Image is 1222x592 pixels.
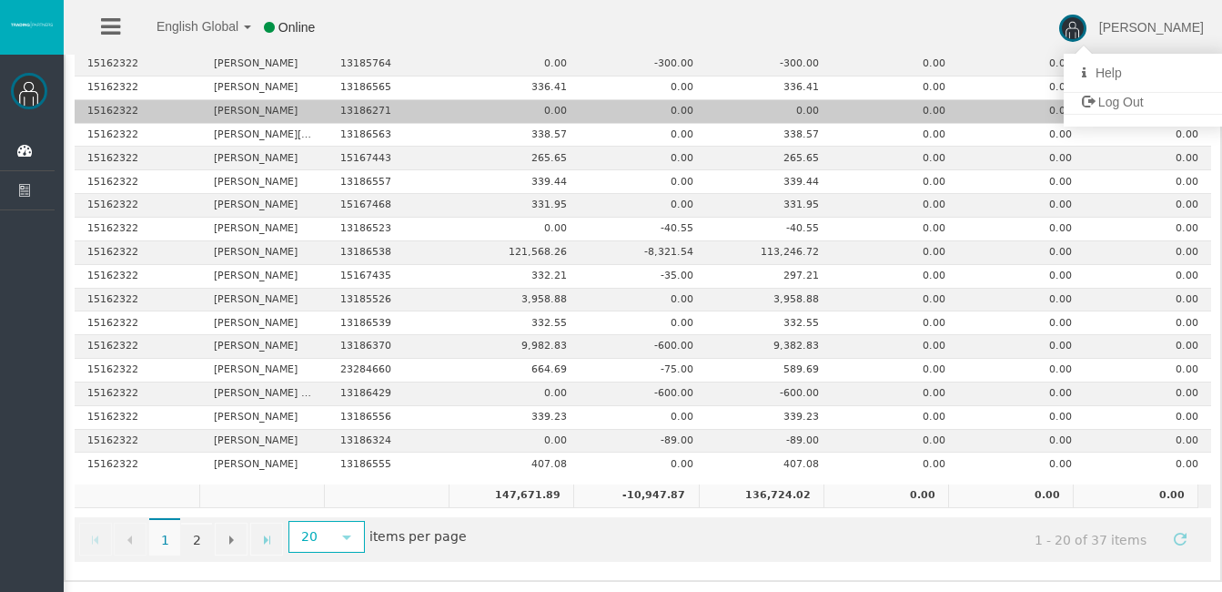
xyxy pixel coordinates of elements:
[833,241,959,265] td: 0.00
[278,20,315,35] span: Online
[580,218,706,241] td: -40.55
[449,485,573,508] td: 147,671.89
[328,383,454,406] td: 13186429
[580,430,706,454] td: -89.00
[823,485,948,508] td: 0.00
[75,359,201,383] td: 15162322
[79,523,112,556] a: Go to the first page
[1085,218,1211,241] td: 0.00
[328,218,454,241] td: 13186523
[580,289,706,312] td: 0.00
[259,533,274,547] span: Go to the last page
[958,147,1085,170] td: 0.00
[453,311,580,335] td: 332.55
[833,194,959,218] td: 0.00
[958,453,1085,475] td: 0.00
[224,533,238,547] span: Go to the next page
[1165,523,1196,554] a: Refresh
[706,170,833,194] td: 339.44
[580,100,706,124] td: 0.00
[580,194,706,218] td: 0.00
[706,289,833,312] td: 3,958.88
[1018,523,1164,556] span: 1 - 20 of 37 items
[75,406,201,430] td: 15162322
[580,147,706,170] td: 0.00
[1085,124,1211,148] td: 0.00
[958,359,1085,383] td: 0.00
[75,289,201,312] td: 15162322
[706,335,833,359] td: 9,382.83
[573,485,698,508] td: -10,947.87
[328,453,454,475] td: 13186555
[328,311,454,335] td: 13186539
[833,359,959,383] td: 0.00
[580,170,706,194] td: 0.00
[201,170,328,194] td: [PERSON_NAME]
[453,194,580,218] td: 331.95
[706,359,833,383] td: 589.69
[9,21,55,28] img: logo.svg
[201,453,328,475] td: [PERSON_NAME]
[75,453,201,475] td: 15162322
[706,218,833,241] td: -40.55
[580,124,706,148] td: 0.00
[833,335,959,359] td: 0.00
[453,265,580,289] td: 332.21
[453,383,580,406] td: 0.00
[1085,241,1211,265] td: 0.00
[1059,15,1086,42] img: user-image
[201,430,328,454] td: [PERSON_NAME]
[328,289,454,312] td: 13185526
[453,170,580,194] td: 339.44
[580,53,706,77] td: -300.00
[201,359,328,383] td: [PERSON_NAME]
[453,241,580,265] td: 121,568.26
[706,241,833,265] td: 113,246.72
[328,194,454,218] td: 15167468
[580,265,706,289] td: -35.00
[88,533,103,547] span: Go to the first page
[328,53,454,77] td: 13185764
[328,77,454,100] td: 13186565
[1085,311,1211,335] td: 0.00
[75,53,201,77] td: 15162322
[201,218,328,241] td: [PERSON_NAME]
[699,485,823,508] td: 136,724.02
[1085,194,1211,218] td: 0.00
[339,530,354,545] span: select
[1099,20,1204,35] span: [PERSON_NAME]
[453,359,580,383] td: 664.69
[290,523,329,551] span: 20
[580,335,706,359] td: -600.00
[706,383,833,406] td: -600.00
[580,406,706,430] td: 0.00
[958,406,1085,430] td: 0.00
[833,289,959,312] td: 0.00
[75,265,201,289] td: 15162322
[706,311,833,335] td: 332.55
[833,53,959,77] td: 0.00
[453,100,580,124] td: 0.00
[75,194,201,218] td: 15162322
[958,124,1085,148] td: 0.00
[1085,289,1211,312] td: 0.00
[580,383,706,406] td: -600.00
[958,100,1085,124] td: 0.00
[833,124,959,148] td: 0.00
[958,289,1085,312] td: 0.00
[833,265,959,289] td: 0.00
[706,430,833,454] td: -89.00
[114,523,146,556] a: Go to the previous page
[706,194,833,218] td: 331.95
[75,241,201,265] td: 15162322
[75,311,201,335] td: 15162322
[75,147,201,170] td: 15162322
[328,100,454,124] td: 13186271
[75,430,201,454] td: 15162322
[453,335,580,359] td: 9,982.83
[833,430,959,454] td: 0.00
[706,100,833,124] td: 0.00
[833,311,959,335] td: 0.00
[1085,406,1211,430] td: 0.00
[1173,532,1187,546] span: Refresh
